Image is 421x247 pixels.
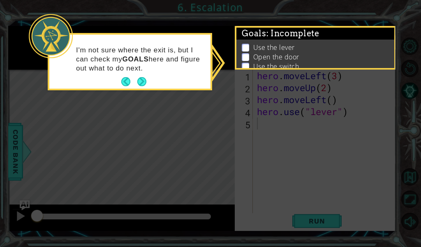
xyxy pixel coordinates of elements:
p: Open the door [253,52,299,61]
button: Back [121,77,137,86]
p: I'm not sure where the exit is, but I can check my here and figure out what to do next. [76,46,205,73]
p: Use the lever [253,43,295,52]
span: Goals [242,28,319,39]
button: Next [137,77,146,86]
span: : Incomplete [266,28,319,38]
p: Use the switch [253,62,299,71]
strong: GOALS [122,55,148,63]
